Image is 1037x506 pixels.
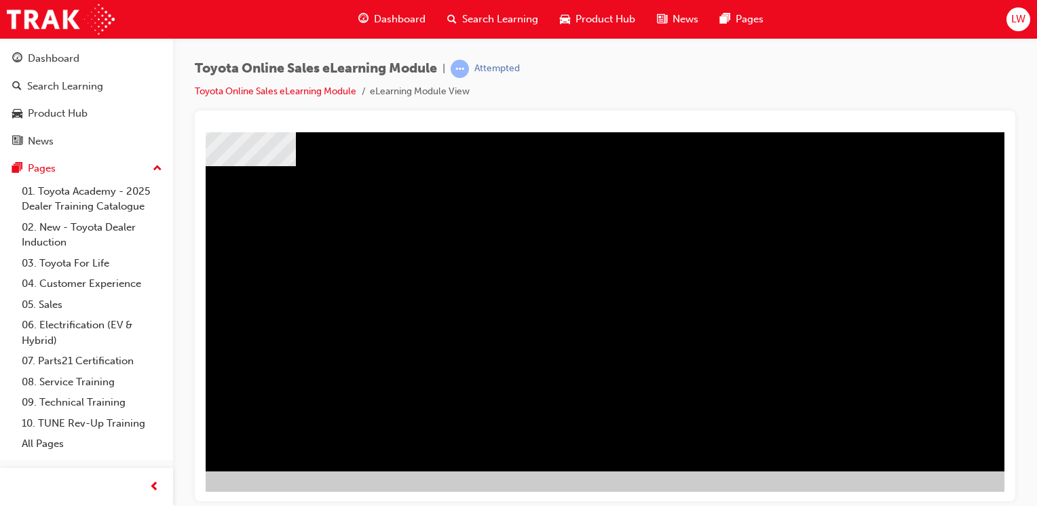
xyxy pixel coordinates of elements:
[736,12,763,27] span: Pages
[12,108,22,120] span: car-icon
[195,85,356,97] a: Toyota Online Sales eLearning Module
[646,5,709,33] a: news-iconNews
[5,43,168,156] button: DashboardSearch LearningProduct HubNews
[28,161,56,176] div: Pages
[5,46,168,71] a: Dashboard
[5,156,168,181] button: Pages
[12,163,22,175] span: pages-icon
[195,61,437,77] span: Toyota Online Sales eLearning Module
[442,61,445,77] span: |
[16,372,168,393] a: 08. Service Training
[28,134,54,149] div: News
[709,5,774,33] a: pages-iconPages
[657,11,667,28] span: news-icon
[149,479,159,496] span: prev-icon
[7,4,115,35] img: Trak
[16,392,168,413] a: 09. Technical Training
[451,60,469,78] span: learningRecordVerb_ATTEMPT-icon
[12,53,22,65] span: guage-icon
[1006,7,1030,31] button: LW
[16,351,168,372] a: 07. Parts21 Certification
[1011,12,1025,27] span: LW
[358,11,369,28] span: guage-icon
[474,62,520,75] div: Attempted
[153,160,162,178] span: up-icon
[28,51,79,66] div: Dashboard
[5,129,168,154] a: News
[436,5,549,33] a: search-iconSearch Learning
[462,12,538,27] span: Search Learning
[5,101,168,126] a: Product Hub
[673,12,698,27] span: News
[16,181,168,217] a: 01. Toyota Academy - 2025 Dealer Training Catalogue
[16,217,168,253] a: 02. New - Toyota Dealer Induction
[720,11,730,28] span: pages-icon
[16,273,168,294] a: 04. Customer Experience
[549,5,646,33] a: car-iconProduct Hub
[12,136,22,148] span: news-icon
[5,74,168,99] a: Search Learning
[347,5,436,33] a: guage-iconDashboard
[12,81,22,93] span: search-icon
[560,11,570,28] span: car-icon
[16,433,168,454] a: All Pages
[370,84,470,100] li: eLearning Module View
[16,294,168,315] a: 05. Sales
[16,413,168,434] a: 10. TUNE Rev-Up Training
[16,253,168,274] a: 03. Toyota For Life
[27,79,103,94] div: Search Learning
[28,106,88,121] div: Product Hub
[16,315,168,351] a: 06. Electrification (EV & Hybrid)
[374,12,426,27] span: Dashboard
[576,12,635,27] span: Product Hub
[447,11,457,28] span: search-icon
